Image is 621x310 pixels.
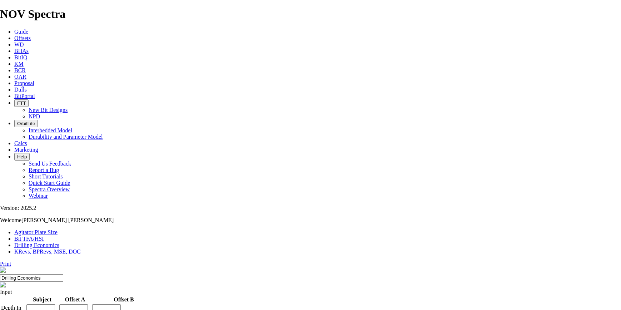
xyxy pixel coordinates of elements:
[29,173,63,179] a: Short Tutorials
[29,180,70,186] a: Quick Start Guide
[17,100,26,106] span: FTT
[14,229,58,235] a: Agitator Plate Size
[14,147,38,153] a: Marketing
[59,296,91,303] th: Offset A
[14,153,30,161] button: Help
[14,48,29,54] a: BHAs
[14,87,27,93] a: Dulls
[29,107,68,113] a: New Bit Designs
[14,236,44,242] a: Bit TFA/HSI
[14,140,27,146] a: Calcs
[14,74,26,80] a: OAR
[14,67,26,73] a: BCR
[14,242,59,248] a: Drilling Economics
[29,167,59,173] a: Report a Bug
[14,249,81,255] a: KRevs, BPRevs, MSE, DOC
[29,113,40,119] a: NPD
[17,121,35,126] span: OrbitLite
[14,120,38,127] button: OrbitLite
[92,296,156,303] th: Offset B
[29,186,70,192] a: Spectra Overview
[17,154,27,159] span: Help
[26,296,58,303] th: Subject
[29,193,48,199] a: Webinar
[14,93,35,99] a: BitPortal
[14,80,34,86] a: Proposal
[14,29,28,35] a: Guide
[14,61,24,67] a: KM
[14,99,29,107] button: FTT
[14,54,27,60] a: BitIQ
[14,41,24,48] a: WD
[29,134,103,140] a: Durability and Parameter Model
[29,127,72,133] a: Interbedded Model
[14,35,31,41] a: Offsets
[21,217,114,223] span: [PERSON_NAME] [PERSON_NAME]
[29,161,71,167] a: Send Us Feedback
